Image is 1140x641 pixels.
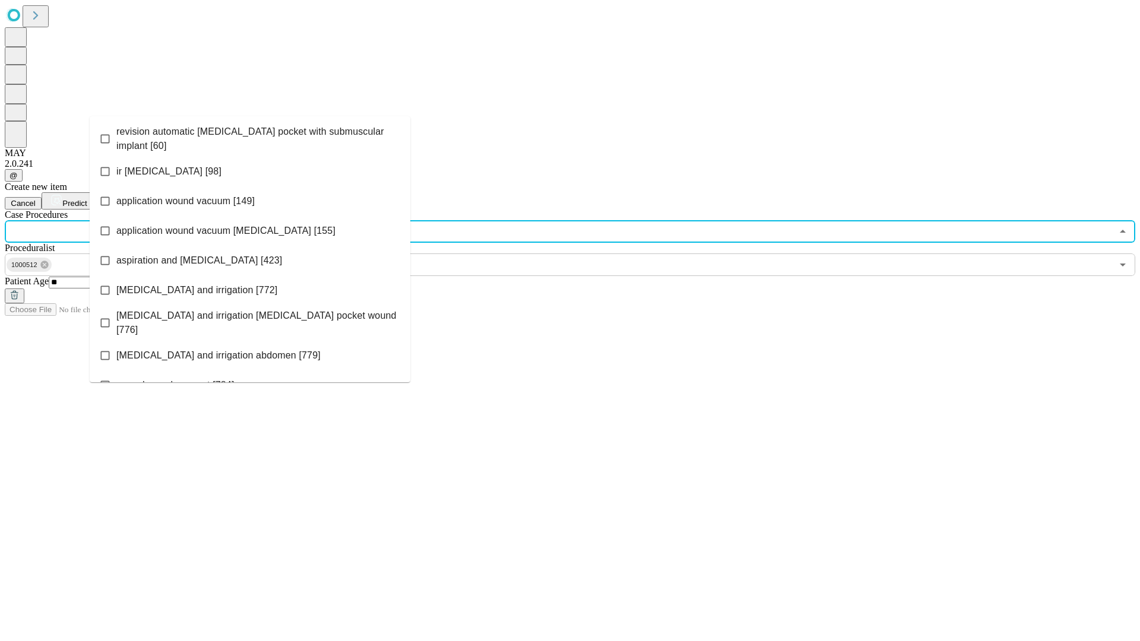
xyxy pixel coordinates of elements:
[5,158,1135,169] div: 2.0.241
[116,378,235,392] span: wound vac placement [784]
[9,171,18,180] span: @
[116,309,401,337] span: [MEDICAL_DATA] and irrigation [MEDICAL_DATA] pocket wound [776]
[116,253,282,268] span: aspiration and [MEDICAL_DATA] [423]
[7,258,42,272] span: 1000512
[5,243,55,253] span: Proceduralist
[11,199,36,208] span: Cancel
[62,199,87,208] span: Predict
[5,148,1135,158] div: MAY
[5,169,23,182] button: @
[116,164,221,179] span: ir [MEDICAL_DATA] [98]
[116,283,277,297] span: [MEDICAL_DATA] and irrigation [772]
[42,192,96,210] button: Predict
[5,182,67,192] span: Create new item
[1114,223,1131,240] button: Close
[116,125,401,153] span: revision automatic [MEDICAL_DATA] pocket with submuscular implant [60]
[5,210,68,220] span: Scheduled Procedure
[5,276,49,286] span: Patient Age
[116,348,321,363] span: [MEDICAL_DATA] and irrigation abdomen [779]
[116,194,255,208] span: application wound vacuum [149]
[116,224,335,238] span: application wound vacuum [MEDICAL_DATA] [155]
[5,197,42,210] button: Cancel
[7,258,52,272] div: 1000512
[1114,256,1131,273] button: Open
